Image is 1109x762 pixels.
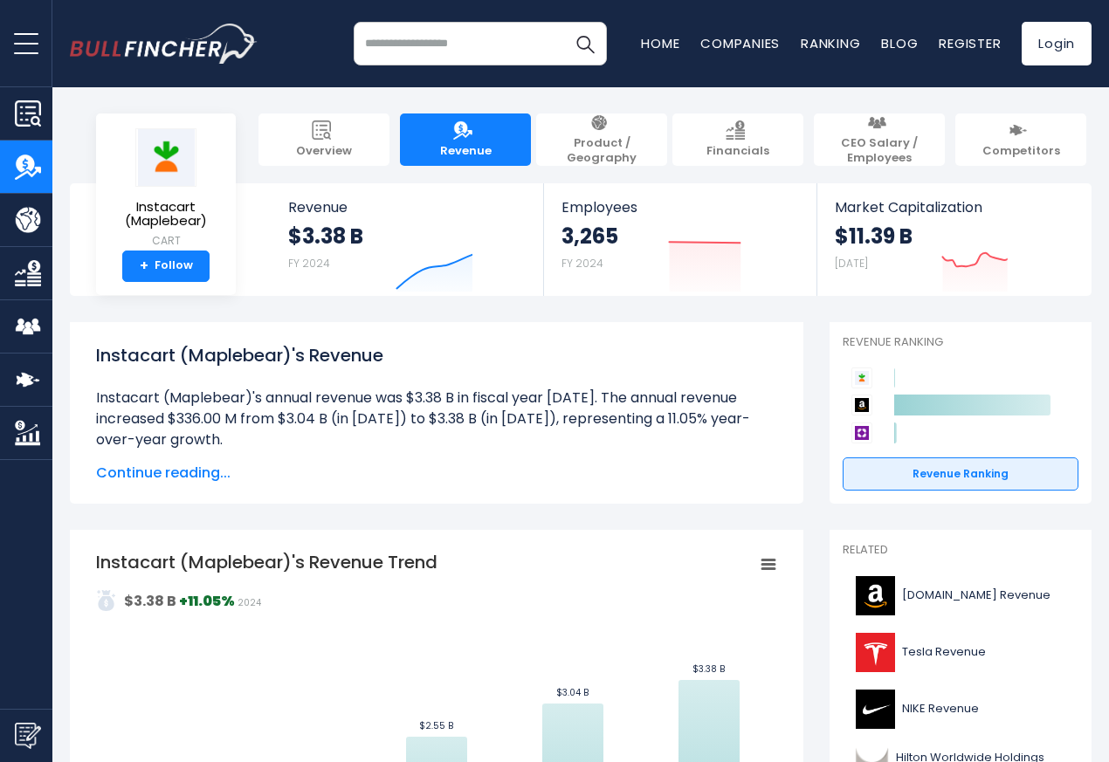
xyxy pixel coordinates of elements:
[109,127,223,251] a: Instacart (Maplebear) CART
[843,572,1078,620] a: [DOMAIN_NAME] Revenue
[70,24,258,64] a: Go to homepage
[179,591,235,611] strong: +11.05%
[835,223,913,250] strong: $11.39 B
[851,395,872,415] img: Amazon.com competitors logo
[440,144,492,159] span: Revenue
[271,183,544,296] a: Revenue $3.38 B FY 2024
[122,251,210,282] a: +Follow
[140,258,148,274] strong: +
[843,457,1078,491] a: Revenue Ranking
[110,200,222,229] span: Instacart (Maplebear)
[1022,22,1092,65] a: Login
[110,233,222,249] small: CART
[96,463,777,484] span: Continue reading...
[706,144,769,159] span: Financials
[823,136,936,166] span: CEO Salary / Employees
[561,256,603,271] small: FY 2024
[96,388,777,450] li: Instacart (Maplebear)'s annual revenue was $3.38 B in fiscal year [DATE]. The annual revenue incr...
[400,113,531,166] a: Revenue
[124,591,176,611] strong: $3.38 B
[672,113,803,166] a: Financials
[419,719,453,732] text: $2.55 B
[835,256,868,271] small: [DATE]
[853,690,897,729] img: NKE logo
[561,223,618,250] strong: 3,265
[814,113,945,166] a: CEO Salary / Employees
[835,199,1072,216] span: Market Capitalization
[96,550,437,574] tspan: Instacart (Maplebear)'s Revenue Trend
[288,199,527,216] span: Revenue
[96,342,777,368] h1: Instacart (Maplebear)'s Revenue
[561,199,798,216] span: Employees
[881,34,918,52] a: Blog
[296,144,352,159] span: Overview
[843,335,1078,350] p: Revenue Ranking
[851,367,872,388] img: Instacart (Maplebear) competitors logo
[70,24,258,64] img: bullfincher logo
[563,22,607,65] button: Search
[238,596,261,609] span: 2024
[939,34,1001,52] a: Register
[545,136,658,166] span: Product / Geography
[843,628,1078,676] a: Tesla Revenue
[258,113,389,166] a: Overview
[851,422,872,443] img: Wayfair competitors logo
[692,662,725,676] text: $3.38 B
[288,256,330,271] small: FY 2024
[544,183,816,296] a: Employees 3,265 FY 2024
[853,576,897,615] img: AMZN logo
[96,590,117,611] img: addasd
[641,34,679,52] a: Home
[955,113,1086,166] a: Competitors
[801,34,860,52] a: Ranking
[843,543,1078,558] p: Related
[843,685,1078,733] a: NIKE Revenue
[817,183,1090,296] a: Market Capitalization $11.39 B [DATE]
[288,223,363,250] strong: $3.38 B
[536,113,667,166] a: Product / Geography
[556,686,589,699] text: $3.04 B
[982,144,1060,159] span: Competitors
[853,633,897,672] img: TSLA logo
[700,34,780,52] a: Companies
